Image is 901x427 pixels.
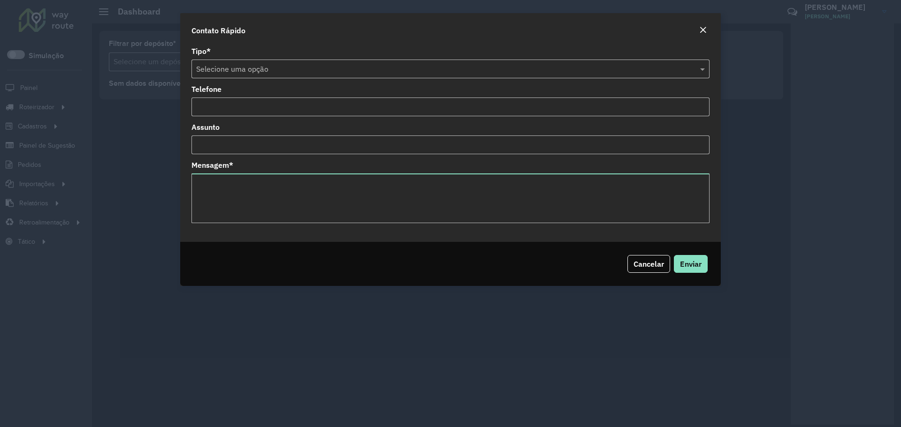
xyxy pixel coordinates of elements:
span: Cancelar [634,259,664,269]
h4: Contato Rápido [191,25,245,36]
label: Mensagem [191,159,233,171]
em: Fechar [699,26,707,34]
label: Tipo [191,45,211,57]
label: Telefone [191,83,221,95]
span: Enviar [680,259,702,269]
label: Assunto [191,121,220,133]
button: Close [696,24,710,37]
button: Cancelar [627,255,670,273]
button: Enviar [674,255,708,273]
